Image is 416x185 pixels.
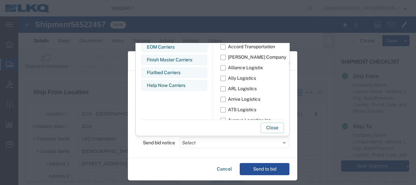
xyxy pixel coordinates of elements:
div: Alliance Logistix [228,64,263,71]
button: Select [180,137,289,148]
div: ARL Logistics [228,85,257,92]
button: Send to bid [240,163,289,175]
div: Ally Logistics [228,75,256,82]
div: ATS Logistics [228,106,256,113]
button: Cancel [214,163,234,175]
button: Close [261,123,284,133]
label: Send bid notice [143,137,175,148]
div: Help Now Carriers [147,82,201,89]
div: Avenue Logistics Inc [228,117,271,124]
div: Flatbed Carriers [147,69,201,76]
div: Arrive Logistics [228,96,260,103]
